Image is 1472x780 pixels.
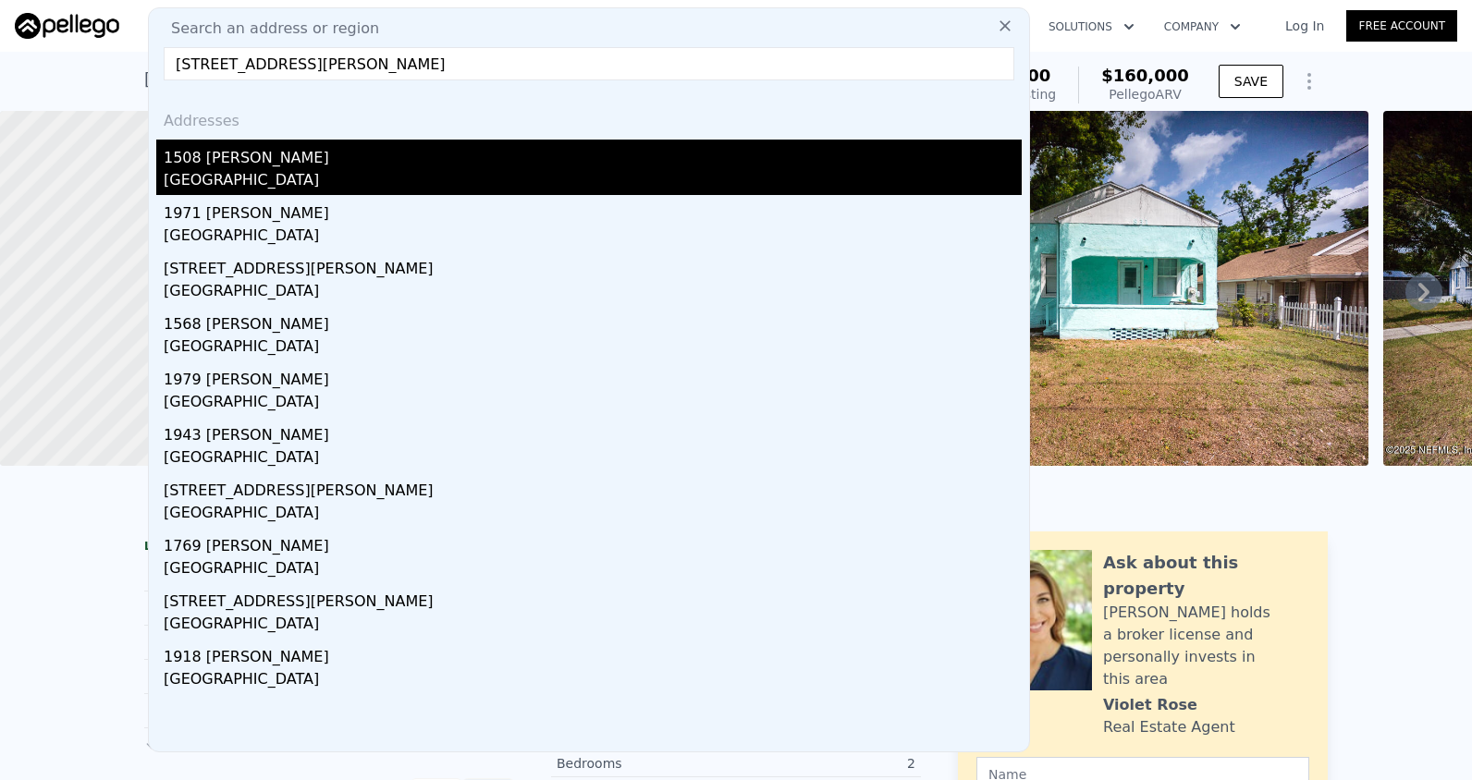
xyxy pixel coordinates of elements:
[164,417,1022,446] div: 1943 [PERSON_NAME]
[164,613,1022,639] div: [GEOGRAPHIC_DATA]
[156,18,379,40] span: Search an address or region
[1103,716,1235,738] div: Real Estate Agent
[164,472,1022,502] div: [STREET_ADDRESS][PERSON_NAME]
[156,95,1022,140] div: Addresses
[164,502,1022,528] div: [GEOGRAPHIC_DATA]
[1291,63,1328,100] button: Show Options
[1034,10,1149,43] button: Solutions
[1103,694,1197,716] div: Violet Rose
[164,446,1022,472] div: [GEOGRAPHIC_DATA]
[1101,85,1189,104] div: Pellego ARV
[164,169,1022,195] div: [GEOGRAPHIC_DATA]
[736,754,915,773] div: 2
[164,280,1022,306] div: [GEOGRAPHIC_DATA]
[1103,550,1309,602] div: Ask about this property
[164,195,1022,225] div: 1971 [PERSON_NAME]
[164,668,1022,694] div: [GEOGRAPHIC_DATA]
[1219,65,1283,98] button: SAVE
[144,728,284,754] button: Show more history
[1101,66,1189,85] span: $160,000
[164,583,1022,613] div: [STREET_ADDRESS][PERSON_NAME]
[15,13,119,39] img: Pellego
[164,557,1022,583] div: [GEOGRAPHIC_DATA]
[1346,10,1457,42] a: Free Account
[144,67,583,92] div: [STREET_ADDRESS] , [GEOGRAPHIC_DATA] , FL 32208
[164,140,1022,169] div: 1508 [PERSON_NAME]
[164,306,1022,335] div: 1568 [PERSON_NAME]
[1103,602,1309,690] div: [PERSON_NAME] holds a broker license and personally invests in this area
[1263,17,1346,35] a: Log In
[164,639,1022,668] div: 1918 [PERSON_NAME]
[164,335,1022,361] div: [GEOGRAPHIC_DATA]
[144,539,514,557] div: LISTING & SALE HISTORY
[164,391,1022,417] div: [GEOGRAPHIC_DATA]
[164,528,1022,557] div: 1769 [PERSON_NAME]
[164,225,1022,250] div: [GEOGRAPHIC_DATA]
[1149,10,1256,43] button: Company
[846,111,1368,466] img: Sale: 158160619 Parcel: 34246592
[557,754,736,773] div: Bedrooms
[164,47,1014,80] input: Enter an address, city, region, neighborhood or zip code
[164,250,1022,280] div: [STREET_ADDRESS][PERSON_NAME]
[164,361,1022,391] div: 1979 [PERSON_NAME]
